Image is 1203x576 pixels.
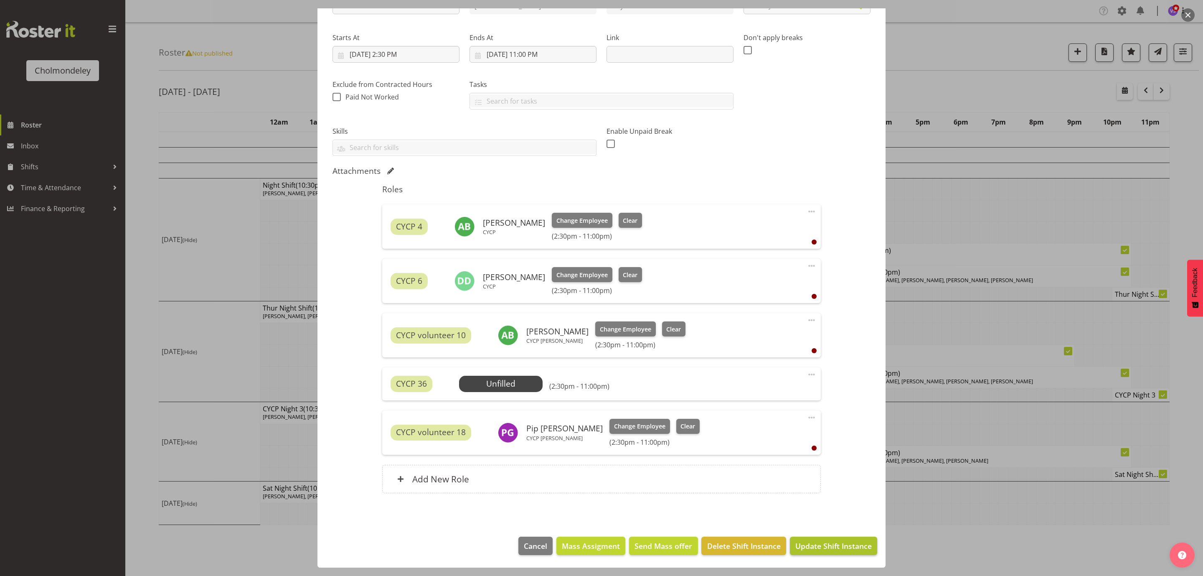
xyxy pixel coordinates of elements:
[707,540,781,551] span: Delete Shift Instance
[470,79,733,89] label: Tasks
[790,537,877,555] button: Update Shift Instance
[812,446,817,451] div: User is clocked out
[454,217,475,237] img: ally-brown10484.jpg
[595,341,685,349] h6: (2:30pm - 11:00pm)
[498,325,518,345] img: amelie-brandt11629.jpg
[332,126,596,136] label: Skills
[454,271,475,291] img: dejay-davison3684.jpg
[483,218,545,227] h6: [PERSON_NAME]
[552,213,612,228] button: Change Employee
[412,474,469,484] h6: Add New Role
[332,46,459,63] input: Click to select...
[382,184,820,194] h5: Roles
[556,537,625,555] button: Mass Assigment
[552,286,642,295] h6: (2:30pm - 11:00pm)
[345,92,399,102] span: Paid Not Worked
[333,141,596,154] input: Search for skills
[332,166,381,176] h5: Attachments
[526,327,589,336] h6: [PERSON_NAME]
[518,537,553,555] button: Cancel
[396,275,422,287] span: CYCP 6
[629,537,698,555] button: Send Mass offer
[1187,260,1203,316] button: Feedback - Show survey
[552,232,642,240] h6: (2:30pm - 11:00pm)
[676,419,700,434] button: Clear
[614,422,665,431] span: Change Employee
[524,540,547,551] span: Cancel
[396,378,427,390] span: CYCP 36
[607,126,733,136] label: Enable Unpaid Break
[623,270,637,280] span: Clear
[744,33,871,43] label: Don't apply breaks
[526,337,589,344] p: CYCP [PERSON_NAME]
[526,435,603,441] p: CYCP [PERSON_NAME]
[812,348,817,353] div: User is clocked out
[483,283,545,290] p: CYCP
[332,33,459,43] label: Starts At
[556,216,608,225] span: Change Employee
[609,419,670,434] button: Change Employee
[680,422,695,431] span: Clear
[1178,551,1186,559] img: help-xxl-2.png
[396,426,466,438] span: CYCP volunteer 18
[619,267,642,282] button: Clear
[662,321,686,336] button: Clear
[623,216,637,225] span: Clear
[562,540,620,551] span: Mass Assigment
[396,221,422,233] span: CYCP 4
[549,382,609,390] h6: (2:30pm - 11:00pm)
[470,94,733,107] input: Search for tasks
[332,79,459,89] label: Exclude from Contracted Hours
[483,229,545,235] p: CYCP
[609,438,700,446] h6: (2:30pm - 11:00pm)
[595,321,656,336] button: Change Employee
[556,270,608,280] span: Change Employee
[600,325,651,334] span: Change Employee
[619,213,642,228] button: Clear
[634,540,692,551] span: Send Mass offer
[552,267,612,282] button: Change Employee
[795,540,872,551] span: Update Shift Instance
[812,294,817,299] div: User is clocked out
[812,240,817,245] div: User is clocked out
[498,423,518,443] img: philippa-grace11628.jpg
[666,325,681,334] span: Clear
[701,537,786,555] button: Delete Shift Instance
[486,378,515,389] span: Unfilled
[470,46,596,63] input: Click to select...
[396,329,466,342] span: CYCP volunteer 10
[526,424,603,433] h6: Pip [PERSON_NAME]
[607,33,733,43] label: Link
[483,273,545,282] h6: [PERSON_NAME]
[470,33,596,43] label: Ends At
[1191,268,1199,297] span: Feedback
